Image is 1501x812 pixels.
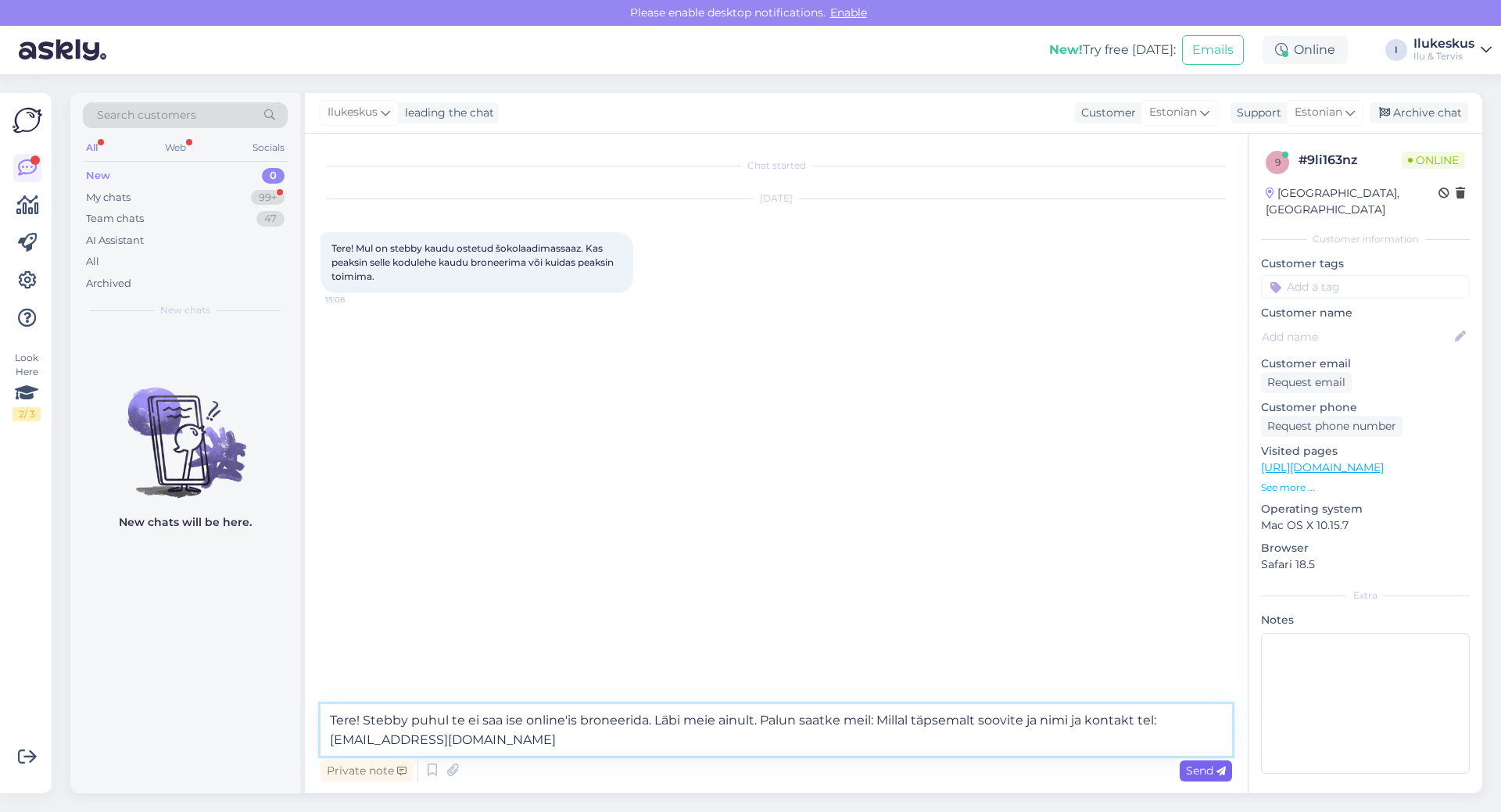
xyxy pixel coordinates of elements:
[1261,460,1384,474] a: [URL][DOMAIN_NAME]
[262,168,285,184] div: 0
[1261,612,1470,628] p: Notes
[1261,372,1352,393] div: Request email
[1075,105,1136,121] div: Customer
[86,254,99,270] div: All
[1263,36,1348,64] div: Online
[399,105,494,121] div: leading the chat
[826,5,872,20] span: Enable
[97,107,196,123] span: Search customers
[1413,50,1474,63] div: Ilu & Tervis
[1261,540,1470,556] p: Browser
[70,359,300,500] img: No chats
[1413,38,1492,63] a: IlukeskusIlu & Tervis
[86,211,144,227] div: Team chats
[1231,105,1281,121] div: Support
[86,168,110,184] div: New
[328,104,378,121] span: Ilukeskus
[325,294,384,306] span: 15:08
[1261,305,1470,321] p: Customer name
[1299,151,1402,170] div: # 9li163nz
[1261,481,1470,495] p: See more ...
[1261,443,1470,460] p: Visited pages
[83,138,101,158] div: All
[1261,256,1470,272] p: Customer tags
[321,191,1232,206] div: [DATE]
[1261,556,1470,573] p: Safari 18.5
[1261,232,1470,246] div: Customer information
[86,233,144,249] div: AI Assistant
[119,514,252,531] p: New chats will be here.
[1261,588,1470,603] div: Extra
[331,242,616,282] span: Tere! Mul on stebby kaudu ostetud šokolaadimassaaz. Kas peaksin selle kodulehe kaudu broneerima v...
[1370,102,1468,123] div: Archive chat
[13,351,41,421] div: Look Here
[1413,38,1474,50] div: Ilukeskus
[1049,41,1176,59] div: Try free [DATE]:
[1149,104,1197,121] span: Estonian
[86,190,131,206] div: My chats
[1261,275,1470,299] input: Add a tag
[1385,39,1407,61] div: I
[1261,501,1470,517] p: Operating system
[249,138,288,158] div: Socials
[1261,416,1402,437] div: Request phone number
[1262,328,1452,345] input: Add name
[321,159,1232,173] div: Chat started
[256,211,285,227] div: 47
[321,704,1232,756] textarea: Tere! Stebby puhul te ei saa ise online'is broneerida. Läbi meie ainult. Palun saatke meil: Milla...
[160,303,210,317] span: New chats
[1295,104,1342,121] span: Estonian
[1182,35,1244,65] button: Emails
[1261,517,1470,534] p: Mac OS X 10.15.7
[1261,399,1470,416] p: Customer phone
[1275,156,1281,168] span: 9
[251,190,285,206] div: 99+
[1402,152,1465,169] span: Online
[162,138,189,158] div: Web
[86,276,131,292] div: Archived
[1261,356,1470,372] p: Customer email
[1266,185,1438,218] div: [GEOGRAPHIC_DATA], [GEOGRAPHIC_DATA]
[1186,764,1226,778] span: Send
[1049,42,1083,57] b: New!
[321,760,413,782] div: Private note
[13,106,42,135] img: Askly Logo
[13,407,41,421] div: 2 / 3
